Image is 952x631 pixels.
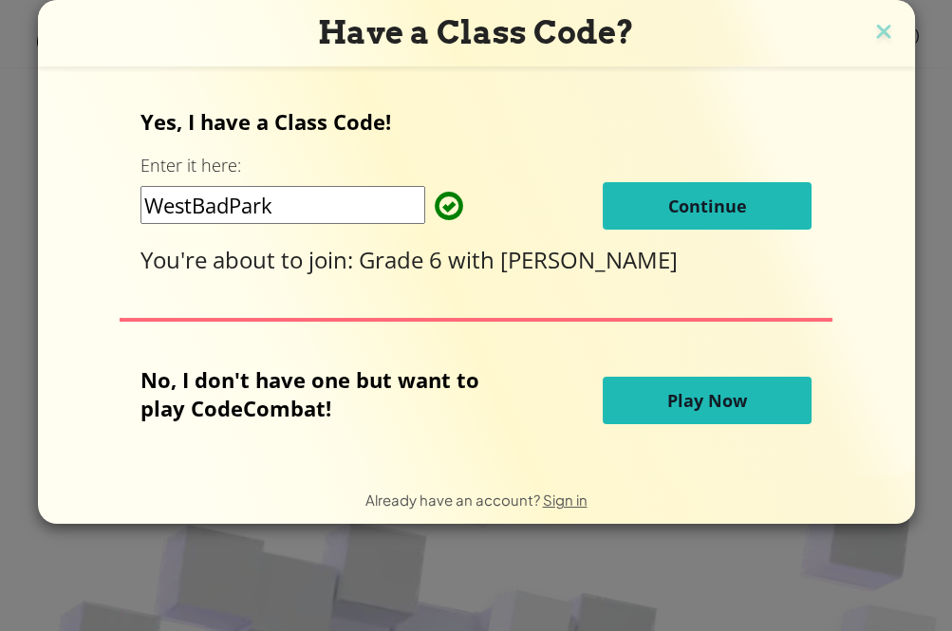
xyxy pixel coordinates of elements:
[318,13,634,51] span: Have a Class Code?
[140,365,508,422] p: No, I don't have one but want to play CodeCombat!
[500,244,678,275] span: [PERSON_NAME]
[365,491,543,509] span: Already have an account?
[871,19,896,47] img: close icon
[140,107,812,136] p: Yes, I have a Class Code!
[140,244,359,275] span: You're about to join:
[668,195,747,217] span: Continue
[543,491,588,509] a: Sign in
[667,389,747,412] span: Play Now
[603,377,812,424] button: Play Now
[140,154,241,177] label: Enter it here:
[603,182,812,230] button: Continue
[359,244,448,275] span: Grade 6
[448,244,500,275] span: with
